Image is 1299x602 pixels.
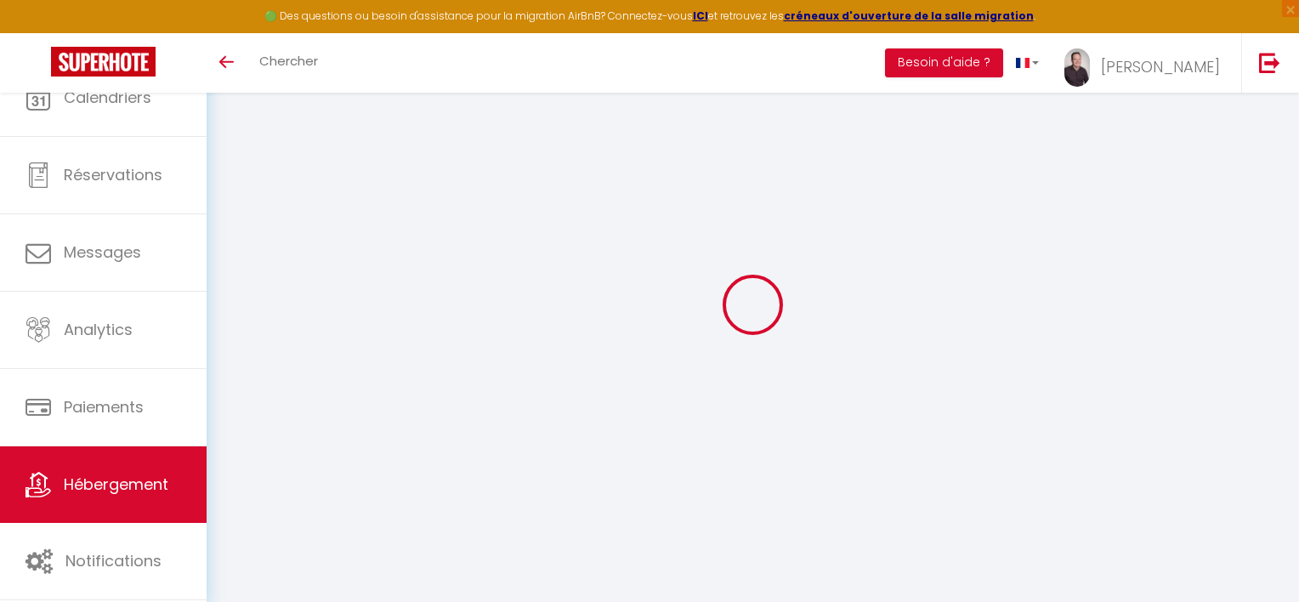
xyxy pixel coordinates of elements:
a: créneaux d'ouverture de la salle migration [784,9,1034,23]
span: Chercher [259,52,318,70]
span: Messages [64,241,141,263]
a: Chercher [247,33,331,93]
img: Super Booking [51,47,156,77]
span: Paiements [64,396,144,417]
span: Hébergement [64,474,168,495]
span: Calendriers [64,87,151,108]
span: Analytics [64,319,133,340]
button: Besoin d'aide ? [885,48,1003,77]
span: Notifications [65,550,162,571]
span: [PERSON_NAME] [1101,56,1220,77]
span: Réservations [64,164,162,185]
img: logout [1259,52,1280,73]
a: ICI [693,9,708,23]
img: ... [1064,48,1090,87]
a: ... [PERSON_NAME] [1052,33,1241,93]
